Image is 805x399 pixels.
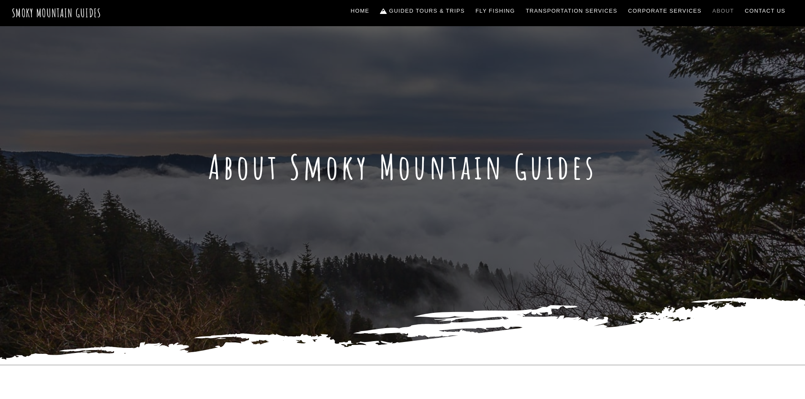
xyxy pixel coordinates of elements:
[709,2,737,20] a: About
[522,2,620,20] a: Transportation Services
[625,2,705,20] a: Corporate Services
[12,6,101,20] a: Smoky Mountain Guides
[377,2,468,20] a: Guided Tours & Trips
[742,2,789,20] a: Contact Us
[347,2,373,20] a: Home
[472,2,518,20] a: Fly Fishing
